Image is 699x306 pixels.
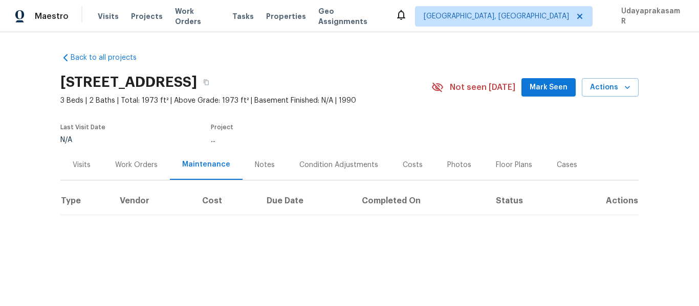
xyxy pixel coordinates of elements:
div: Photos [447,160,471,170]
th: Vendor [112,186,194,215]
a: Back to all projects [60,53,159,63]
button: Copy Address [197,73,215,91]
th: Due Date [258,186,354,215]
div: Maintenance [182,159,230,170]
h2: [STREET_ADDRESS] [60,77,197,87]
span: Actions [590,81,630,94]
div: Visits [73,160,91,170]
th: Status [488,186,565,215]
span: Not seen [DATE] [450,82,515,92]
span: Last Visit Date [60,124,105,130]
div: ... [211,136,407,144]
div: Notes [255,160,275,170]
div: Floor Plans [496,160,532,170]
span: Projects [131,11,163,21]
div: N/A [60,136,105,144]
th: Type [60,186,112,215]
th: Cost [194,186,259,215]
button: Mark Seen [521,78,576,97]
button: Actions [582,78,639,97]
div: Cases [557,160,577,170]
span: Properties [266,11,306,21]
span: Udayaprakasam R [617,6,684,27]
span: Work Orders [175,6,220,27]
div: Condition Adjustments [299,160,378,170]
th: Actions [565,186,639,215]
span: 3 Beds | 2 Baths | Total: 1973 ft² | Above Grade: 1973 ft² | Basement Finished: N/A | 1990 [60,96,431,106]
span: Visits [98,11,119,21]
div: Costs [403,160,423,170]
span: Maestro [35,11,69,21]
span: Tasks [232,13,254,20]
span: Mark Seen [530,81,567,94]
span: [GEOGRAPHIC_DATA], [GEOGRAPHIC_DATA] [424,11,569,21]
span: Geo Assignments [318,6,383,27]
div: Work Orders [115,160,158,170]
span: Project [211,124,233,130]
th: Completed On [354,186,488,215]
